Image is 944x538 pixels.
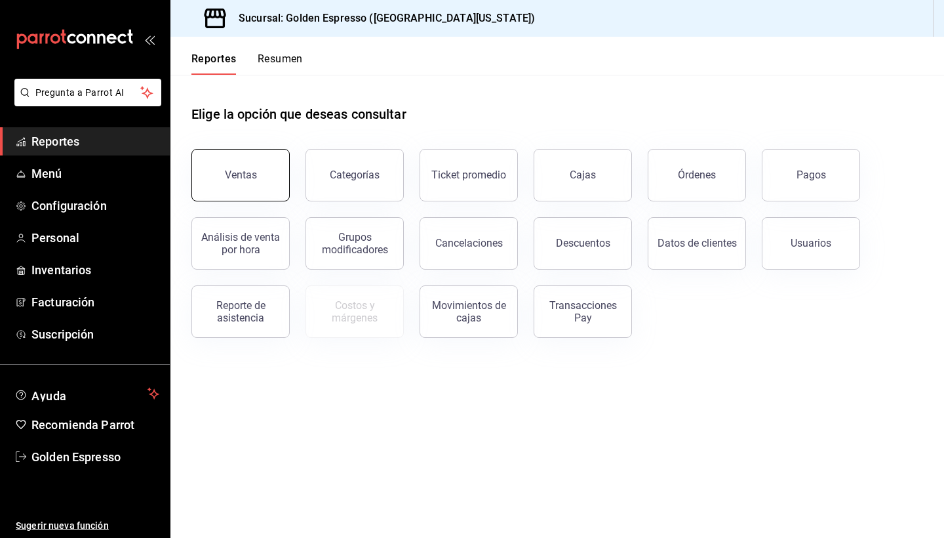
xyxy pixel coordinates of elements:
[658,237,737,249] div: Datos de clientes
[144,34,155,45] button: open_drawer_menu
[31,197,159,215] span: Configuración
[556,237,610,249] div: Descuentos
[791,237,831,249] div: Usuarios
[534,149,632,201] button: Cajas
[314,231,395,256] div: Grupos modificadores
[762,217,860,270] button: Usuarios
[191,149,290,201] button: Ventas
[31,386,142,402] span: Ayuda
[431,169,506,181] div: Ticket promedio
[305,285,404,338] button: Contrata inventarios para ver este reporte
[678,169,716,181] div: Órdenes
[570,169,596,181] div: Cajas
[534,217,632,270] button: Descuentos
[228,10,535,26] h3: Sucursal: Golden Espresso ([GEOGRAPHIC_DATA][US_STATE])
[31,325,159,343] span: Suscripción
[428,299,509,324] div: Movimientos de cajas
[31,416,159,434] span: Recomienda Parrot
[35,86,141,100] span: Pregunta a Parrot AI
[314,299,395,324] div: Costos y márgenes
[191,285,290,338] button: Reporte de asistencia
[14,79,161,106] button: Pregunta a Parrot AI
[542,299,623,324] div: Transacciones Pay
[9,95,161,109] a: Pregunta a Parrot AI
[31,293,159,311] span: Facturación
[648,149,746,201] button: Órdenes
[191,104,406,124] h1: Elige la opción que deseas consultar
[31,133,159,150] span: Reportes
[420,217,518,270] button: Cancelaciones
[31,165,159,182] span: Menú
[31,229,159,247] span: Personal
[330,169,380,181] div: Categorías
[796,169,826,181] div: Pagos
[648,217,746,270] button: Datos de clientes
[16,519,159,533] span: Sugerir nueva función
[420,285,518,338] button: Movimientos de cajas
[191,52,303,75] div: navigation tabs
[191,217,290,270] button: Análisis de venta por hora
[200,231,281,256] div: Análisis de venta por hora
[305,149,404,201] button: Categorías
[435,237,503,249] div: Cancelaciones
[534,285,632,338] button: Transacciones Pay
[31,261,159,279] span: Inventarios
[191,52,237,75] button: Reportes
[420,149,518,201] button: Ticket promedio
[305,217,404,270] button: Grupos modificadores
[762,149,860,201] button: Pagos
[258,52,303,75] button: Resumen
[225,169,257,181] div: Ventas
[31,448,159,466] span: Golden Espresso
[200,299,281,324] div: Reporte de asistencia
